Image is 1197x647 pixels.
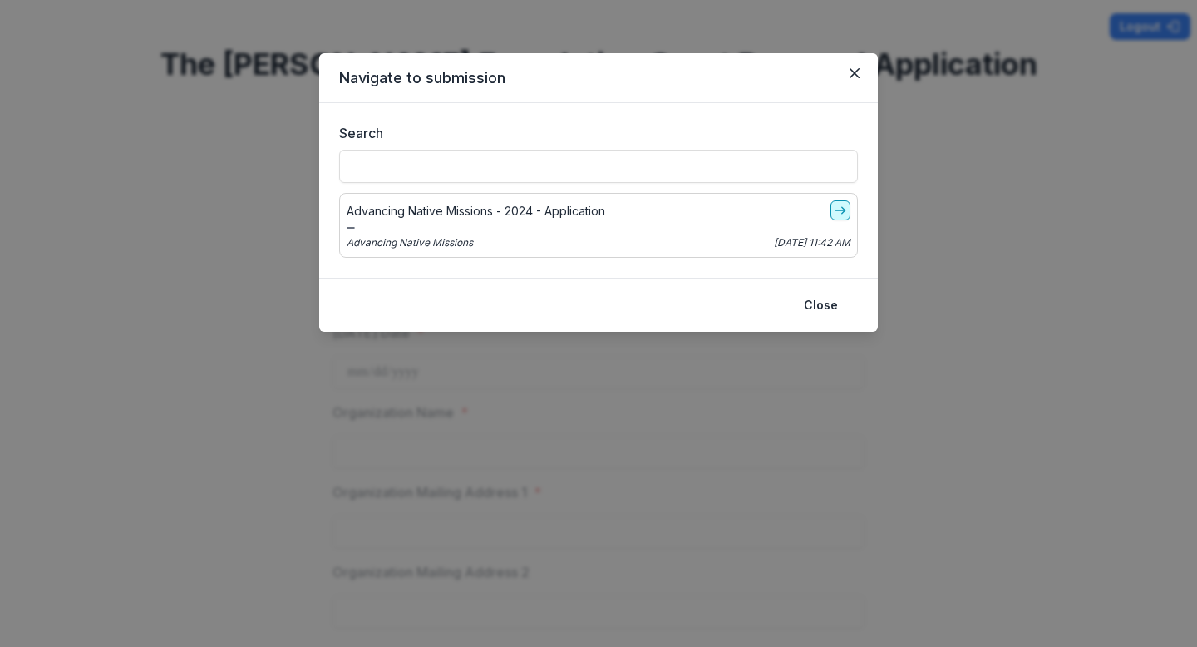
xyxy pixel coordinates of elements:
[347,235,473,250] p: Advancing Native Missions
[794,292,848,319] button: Close
[339,123,848,143] label: Search
[319,53,878,103] header: Navigate to submission
[347,202,605,220] p: Advancing Native Missions - 2024 - Application
[841,60,868,86] button: Close
[830,200,850,220] a: go-to
[774,235,850,250] p: [DATE] 11:42 AM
